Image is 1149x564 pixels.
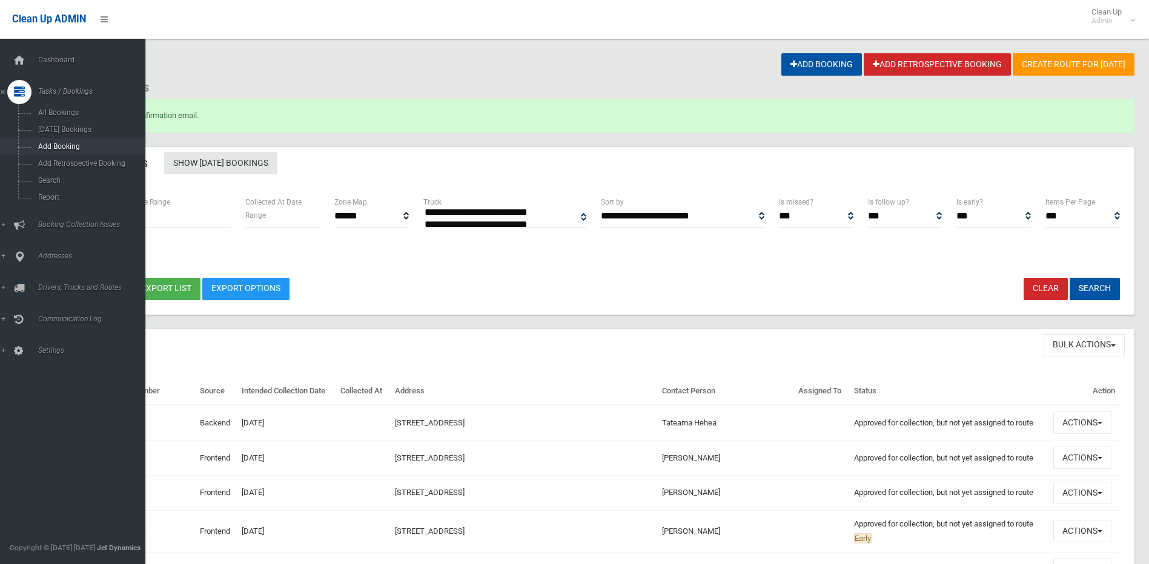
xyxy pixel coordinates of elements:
td: [DATE] [237,441,335,476]
td: [PERSON_NAME] [657,441,793,476]
span: Report [35,193,144,202]
a: Add Booking [781,53,862,76]
span: Addresses [35,252,154,260]
a: [STREET_ADDRESS] [395,488,465,497]
td: [DATE] [237,405,335,440]
a: Export Options [202,278,290,300]
td: [PERSON_NAME] [657,510,793,552]
a: [STREET_ADDRESS] [395,453,465,462]
a: Add Retrospective Booking [864,53,1011,76]
th: Address [390,378,658,405]
th: Action [1048,378,1120,405]
a: Show [DATE] Bookings [164,152,277,174]
td: Approved for collection, but not yet assigned to route [849,510,1048,552]
button: Search [1070,278,1120,300]
td: Tateama Hehea [657,405,793,440]
span: Dashboard [35,56,154,64]
span: Clean Up ADMIN [12,13,86,25]
td: Frontend [195,510,237,552]
th: Collected At [336,378,390,405]
th: Assigned To [793,378,849,405]
small: Admin [1091,16,1122,25]
span: Booking Collection Issues [35,220,154,229]
td: Frontend [195,441,237,476]
button: Actions [1053,412,1111,434]
span: Drivers, Trucks and Routes [35,283,154,292]
span: Settings [35,346,154,355]
label: Truck [423,195,442,209]
span: Clean Up [1085,7,1134,25]
a: Create route for [DATE] [1013,53,1134,76]
span: [DATE] Bookings [35,125,144,134]
th: Contact Person [657,378,793,405]
span: All Bookings [35,108,144,117]
span: Tasks / Bookings [35,87,154,96]
button: Export list [132,278,200,300]
th: Source [195,378,237,405]
button: Actions [1053,447,1111,469]
th: Booking Number [98,378,195,405]
td: [DATE] [237,476,335,511]
a: Clear [1024,278,1068,300]
td: Frontend [195,476,237,511]
span: Search [35,176,144,185]
span: Add Retrospective Booking [35,159,144,168]
button: Actions [1053,520,1111,542]
td: Approved for collection, but not yet assigned to route [849,476,1048,511]
td: [PERSON_NAME] [657,476,793,511]
strong: Jet Dynamics [97,543,141,552]
th: Intended Collection Date [237,378,335,405]
span: Add Booking [35,142,144,151]
button: Bulk Actions [1044,334,1125,356]
div: Booking sent confirmation email. [53,99,1134,133]
td: Approved for collection, but not yet assigned to route [849,441,1048,476]
td: Backend [195,405,237,440]
td: Approved for collection, but not yet assigned to route [849,405,1048,440]
th: Status [849,378,1048,405]
span: Communication Log [35,315,154,323]
a: [STREET_ADDRESS] [395,526,465,536]
span: Early [854,533,872,543]
span: Copyright © [DATE]-[DATE] [10,543,95,552]
a: [STREET_ADDRESS] [395,418,465,427]
button: Actions [1053,482,1111,504]
td: [DATE] [237,510,335,552]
